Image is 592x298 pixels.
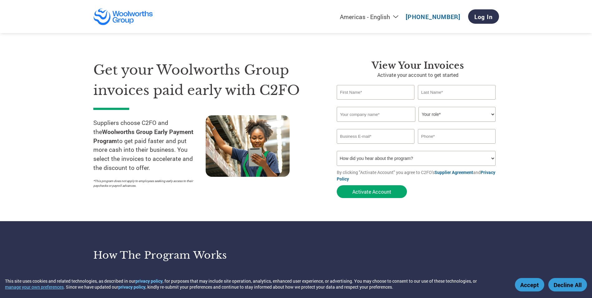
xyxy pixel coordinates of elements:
[118,284,145,290] a: privacy policy
[337,122,496,127] div: Invalid company name or company name is too long
[418,129,496,144] input: Phone*
[337,60,499,71] h3: View Your Invoices
[418,107,496,122] select: Title/Role
[93,118,206,172] p: Suppliers choose C2FO and the to get paid faster and put more cash into their business. You selec...
[406,13,460,21] a: [PHONE_NUMBER]
[5,278,506,290] div: This site uses cookies and related technologies, as described in our , for purposes that may incl...
[337,107,415,122] input: Your company name*
[418,85,496,100] input: Last Name*
[206,115,290,177] img: supply chain worker
[418,144,496,148] div: Inavlid Phone Number
[337,185,407,198] button: Activate Account
[93,128,193,145] strong: Woolworths Group Early Payment Program
[434,169,473,175] a: Supplier Agreement
[337,144,415,148] div: Inavlid Email Address
[337,129,415,144] input: Invalid Email format
[93,179,199,188] p: *This program does not apply to employees seeking early access to their paychecks or payroll adva...
[135,278,163,284] a: privacy policy
[93,60,318,100] h1: Get your Woolworths Group invoices paid early with C2FO
[515,278,544,291] button: Accept
[337,100,415,104] div: Invalid first name or first name is too long
[337,71,499,79] p: Activate your account to get started
[548,278,587,291] button: Decline All
[468,9,499,24] a: Log In
[337,85,415,100] input: First Name*
[5,284,64,290] button: manage your own preferences
[93,249,288,261] h3: How the program works
[418,100,496,104] div: Invalid last name or last name is too long
[93,8,154,25] img: Woolworths Group
[337,169,499,182] p: By clicking "Activate Account" you agree to C2FO's and
[337,169,495,182] a: Privacy Policy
